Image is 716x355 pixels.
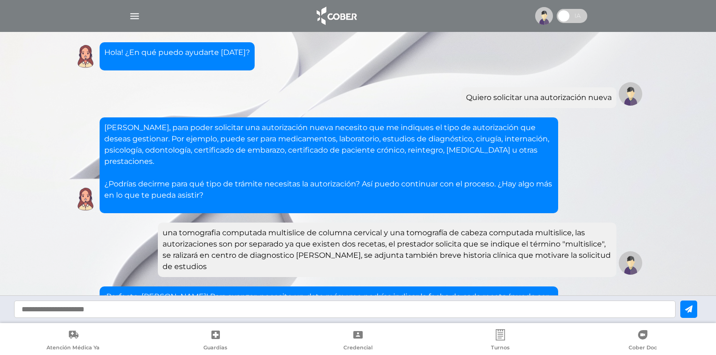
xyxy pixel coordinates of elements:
[144,329,287,353] a: Guardias
[311,5,361,27] img: logo_cober_home-white.png
[74,45,97,68] img: Cober IA
[104,122,553,201] p: [PERSON_NAME], para poder solicitar una autorización nueva necesito que me indiques el tipo de au...
[47,344,100,353] span: Atención Médica Ya
[2,329,144,353] a: Atención Médica Ya
[74,187,97,211] img: Cober IA
[466,92,612,103] div: Quiero solicitar una autorización nueva
[619,82,642,106] img: Tu imagen
[572,329,714,353] a: Cober Doc
[104,47,250,58] p: Hola! ¿En qué puedo ayudarte [DATE]?
[629,344,657,353] span: Cober Doc
[429,329,572,353] a: Turnos
[104,291,553,347] p: ¡Perfecto, [PERSON_NAME]! Para avanzar, necesito un dato más: ¿me podrías indicar la fecha de cad...
[491,344,510,353] span: Turnos
[619,251,642,275] img: Tu imagen
[343,344,373,353] span: Credencial
[287,329,429,353] a: Credencial
[129,10,140,22] img: Cober_menu-lines-white.svg
[203,344,227,353] span: Guardias
[535,7,553,25] img: profile-placeholder.svg
[163,227,612,272] div: una tomografia computada multislice de columna cervical y una tomografía de cabeza computada mult...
